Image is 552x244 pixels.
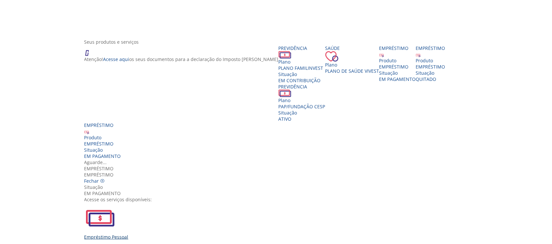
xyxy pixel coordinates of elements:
[84,178,105,184] a: Fechar
[416,45,445,51] div: Empréstimo
[416,64,445,70] div: EMPRÉSTIMO
[84,130,89,134] img: ico_emprestimo.svg
[103,56,129,62] a: Acesse aqui
[84,147,121,153] div: Situação
[279,51,291,59] img: ico_dinheiro.png
[84,190,473,196] div: EM PAGAMENTO
[84,172,114,178] span: EMPRÉSTIMO
[279,77,321,84] span: EM CONTRIBUIÇÃO
[279,84,325,90] div: Previdência
[279,59,325,65] div: Plano
[84,39,473,45] div: Seus produtos e serviços
[84,165,473,172] div: Empréstimo
[379,64,416,70] div: EMPRÉSTIMO
[84,203,473,240] a: Empréstimo Pessoal
[84,159,473,165] div: Aguarde...
[279,45,325,51] div: Previdência
[325,62,379,68] div: Plano
[84,153,121,159] span: EM PAGAMENTO
[379,76,416,82] span: EM PAGAMENTO
[379,53,384,57] img: ico_emprestimo.svg
[84,234,473,240] div: Empréstimo Pessoal
[279,110,325,116] div: Situação
[84,196,473,203] div: Acesse os serviços disponíveis:
[416,45,445,82] a: Empréstimo Produto EMPRÉSTIMO Situação QUITADO
[325,45,379,51] div: Saúde
[279,97,325,103] div: Plano
[416,70,445,76] div: Situação
[279,65,323,71] span: PLANO FAMILINVEST
[84,122,121,128] div: Empréstimo
[84,184,473,190] div: Situação
[416,76,437,82] span: QUITADO
[325,51,338,62] img: ico_coracao.png
[325,45,379,74] a: Saúde PlanoPlano de Saúde VIVEST
[279,71,325,77] div: Situação
[416,53,421,57] img: ico_emprestimo.svg
[325,68,379,74] span: Plano de Saúde VIVEST
[379,45,416,82] a: Empréstimo Produto EMPRÉSTIMO Situação EM PAGAMENTO
[84,178,99,184] span: Fechar
[84,134,121,141] div: Produto
[279,103,325,110] span: PAP/FUNDAÇÃO CESP
[279,116,292,122] span: Ativo
[279,45,325,84] a: Previdência PlanoPLANO FAMILINVEST SituaçãoEM CONTRIBUIÇÃO
[379,45,416,51] div: Empréstimo
[379,70,416,76] div: Situação
[84,45,95,56] img: ico_atencao.png
[84,122,121,159] a: Empréstimo Produto EMPRÉSTIMO Situação EM PAGAMENTO
[279,90,291,97] img: ico_dinheiro.png
[84,56,279,62] p: Atenção! os seus documentos para a declaração do Imposto [PERSON_NAME]
[416,57,445,64] div: Produto
[279,84,325,122] a: Previdência PlanoPAP/FUNDAÇÃO CESP SituaçãoAtivo
[379,57,416,64] div: Produto
[84,203,116,234] img: EmprestimoPessoal.svg
[84,141,121,147] div: EMPRÉSTIMO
